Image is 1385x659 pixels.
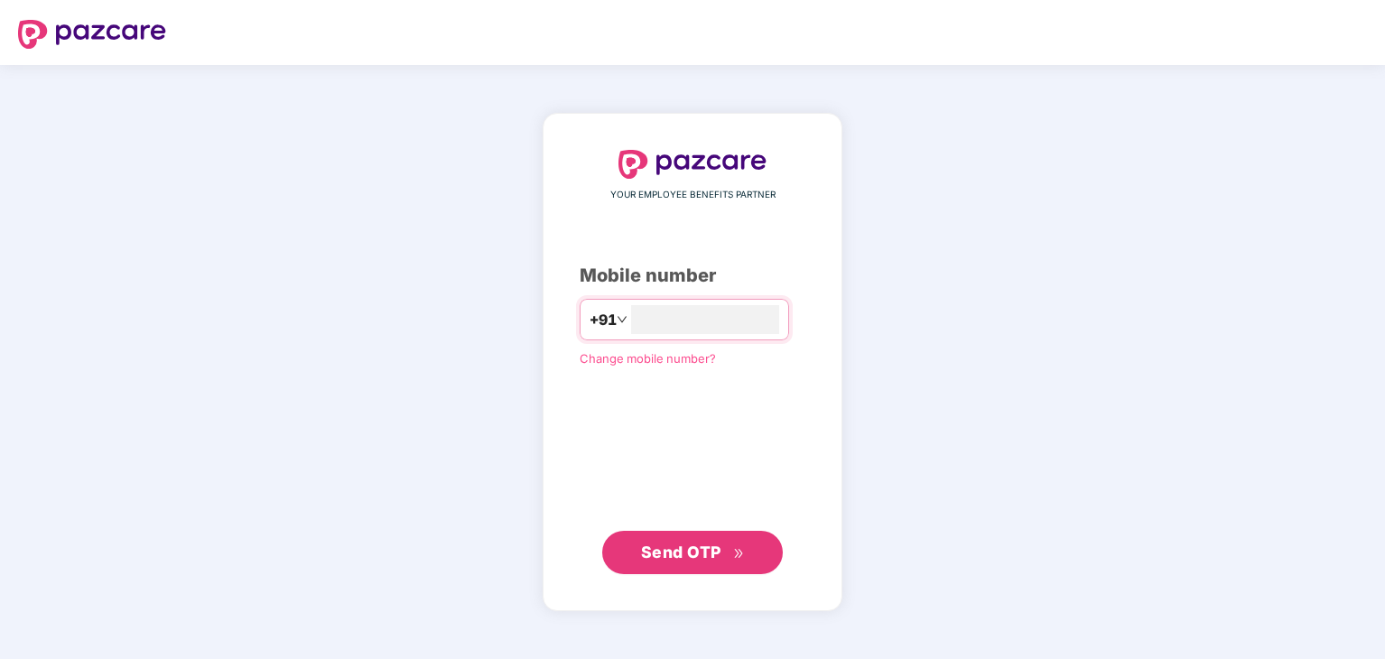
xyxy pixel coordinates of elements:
[733,548,745,560] span: double-right
[590,309,617,331] span: +91
[641,543,721,562] span: Send OTP
[580,351,716,366] a: Change mobile number?
[617,314,627,325] span: down
[618,150,767,179] img: logo
[580,262,805,290] div: Mobile number
[602,531,783,574] button: Send OTPdouble-right
[18,20,166,49] img: logo
[610,188,776,202] span: YOUR EMPLOYEE BENEFITS PARTNER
